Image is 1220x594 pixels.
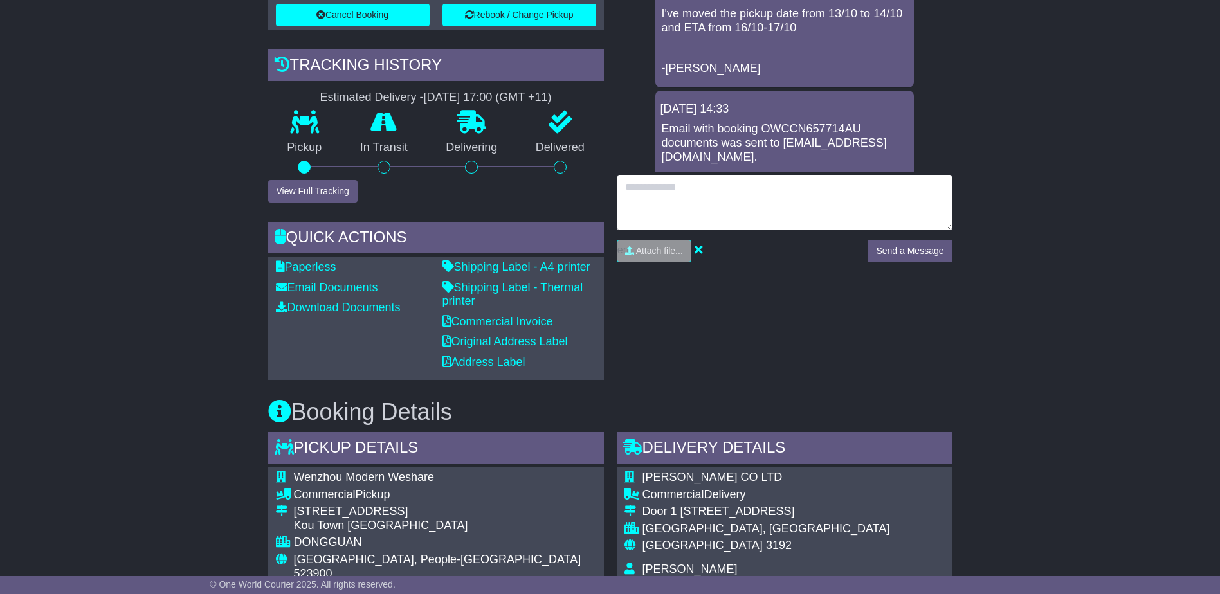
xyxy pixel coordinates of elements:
[268,141,341,155] p: Pickup
[276,4,430,26] button: Cancel Booking
[442,260,590,273] a: Shipping Label - A4 printer
[268,399,952,425] h3: Booking Details
[294,488,596,502] div: Pickup
[294,471,434,483] span: Wenzhou Modern Weshare
[617,432,952,467] div: Delivery Details
[268,432,604,467] div: Pickup Details
[642,488,704,501] span: Commercial
[662,7,907,35] p: I've moved the pickup date from 13/10 to 14/10 and ETA from 16/10-17/10
[442,355,525,368] a: Address Label
[766,539,792,552] span: 3192
[442,335,568,348] a: Original Address Label
[442,315,553,328] a: Commercial Invoice
[268,180,358,203] button: View Full Tracking
[868,240,952,262] button: Send a Message
[642,562,738,575] span: [PERSON_NAME]
[642,471,783,483] span: [PERSON_NAME] CO LTD
[642,505,934,519] div: Door 1 [STREET_ADDRESS]
[424,91,552,105] div: [DATE] 17:00 (GMT +11)
[294,553,581,566] span: [GEOGRAPHIC_DATA], People-[GEOGRAPHIC_DATA]
[660,102,909,116] div: [DATE] 14:33
[294,505,596,519] div: [STREET_ADDRESS]
[804,170,827,183] a: here
[276,281,378,294] a: Email Documents
[294,519,596,533] div: Kou Town [GEOGRAPHIC_DATA]
[294,535,596,550] div: DONGGUAN
[268,222,604,256] div: Quick Actions
[662,170,907,184] p: More details about booking: .
[662,62,907,76] p: -[PERSON_NAME]
[268,91,604,105] div: Estimated Delivery -
[642,539,763,552] span: [GEOGRAPHIC_DATA]
[642,488,934,502] div: Delivery
[294,488,356,501] span: Commercial
[442,281,583,308] a: Shipping Label - Thermal printer
[427,141,517,155] p: Delivering
[210,579,396,589] span: © One World Courier 2025. All rights reserved.
[294,567,332,580] span: 523900
[442,4,596,26] button: Rebook / Change Pickup
[642,522,934,536] div: [GEOGRAPHIC_DATA], [GEOGRAPHIC_DATA]
[276,301,401,314] a: Download Documents
[341,141,427,155] p: In Transit
[662,122,907,164] p: Email with booking OWCCN657714AU documents was sent to [EMAIL_ADDRESS][DOMAIN_NAME].
[516,141,604,155] p: Delivered
[276,260,336,273] a: Paperless
[268,50,604,84] div: Tracking history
